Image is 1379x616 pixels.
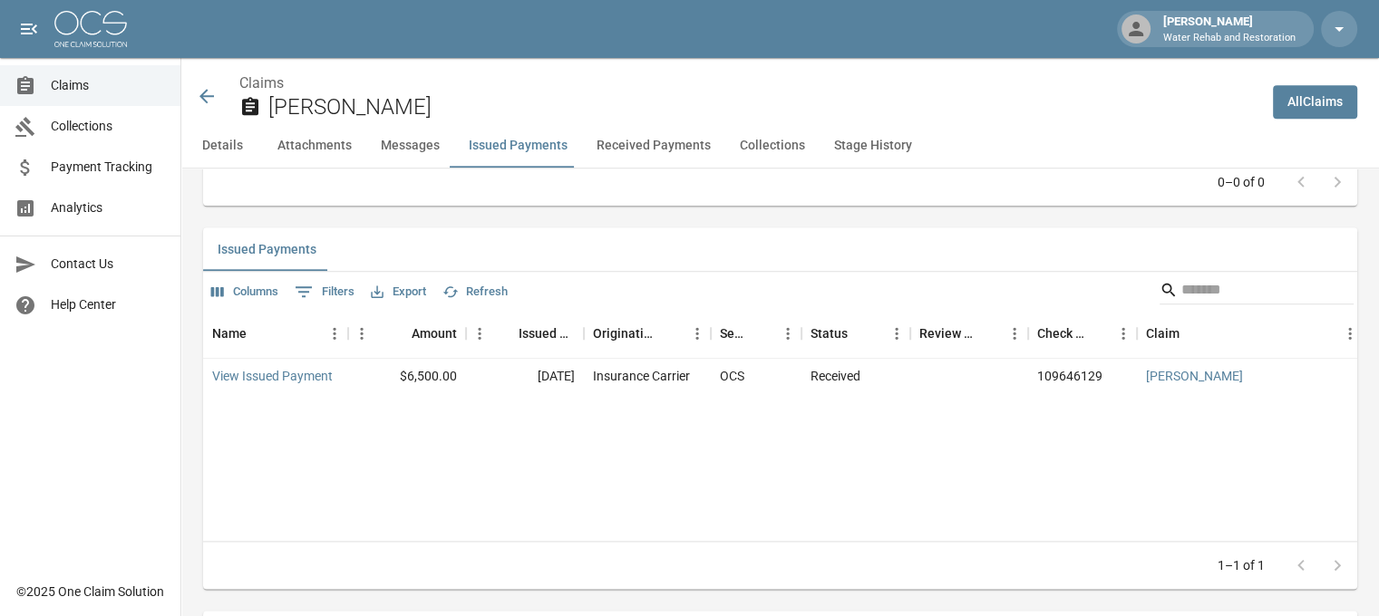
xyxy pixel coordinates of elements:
button: Sort [386,321,412,346]
button: Menu [466,320,493,347]
span: Claims [51,76,166,95]
button: Issued Payments [454,124,582,168]
button: Sort [749,321,774,346]
span: Contact Us [51,255,166,274]
button: Refresh [438,278,512,306]
a: AllClaims [1273,85,1357,119]
p: 1–1 of 1 [1218,556,1265,574]
img: ocs-logo-white-transparent.png [54,11,127,47]
button: Sort [1084,321,1110,346]
div: Status [801,308,910,359]
button: Select columns [207,278,283,306]
div: Check Number [1028,308,1137,359]
button: Menu [1336,320,1364,347]
div: $6,500.00 [348,359,466,393]
button: Attachments [263,124,366,168]
div: [PERSON_NAME] [1156,13,1303,45]
button: Received Payments [582,124,725,168]
div: Review Status [919,308,976,359]
span: Payment Tracking [51,158,166,177]
button: Menu [1110,320,1137,347]
button: Menu [774,320,801,347]
div: Claim [1146,308,1180,359]
div: Issued Date [519,308,575,359]
div: © 2025 One Claim Solution [16,582,164,601]
p: 0–0 of 0 [1218,173,1265,191]
span: Analytics [51,198,166,217]
a: Claims [239,74,284,91]
div: Insurance Carrier [593,367,690,385]
div: related-list tabs [203,227,1357,271]
div: Originating From [593,308,658,359]
div: Amount [348,308,466,359]
div: anchor tabs [181,124,1379,168]
button: Show filters [290,277,359,306]
button: Details [181,124,263,168]
button: Menu [1001,320,1028,347]
button: Sort [247,321,272,346]
div: Check Number [1037,308,1084,359]
button: Sort [976,321,1001,346]
div: Amount [412,308,457,359]
button: Export [366,278,431,306]
div: Claim [1137,308,1364,359]
div: Received [811,367,860,385]
div: 109646129 [1037,367,1102,385]
button: Collections [725,124,820,168]
div: Search [1160,275,1354,308]
button: Messages [366,124,454,168]
button: Sort [848,321,873,346]
div: Status [811,308,848,359]
div: Review Status [910,308,1028,359]
div: Originating From [584,308,711,359]
div: Name [212,308,247,359]
a: [PERSON_NAME] [1146,367,1243,385]
a: View Issued Payment [212,367,333,385]
button: Sort [493,321,519,346]
div: Sent To [711,308,801,359]
span: Collections [51,117,166,136]
div: Name [203,308,348,359]
button: Issued Payments [203,227,331,271]
h2: [PERSON_NAME] [268,94,1258,120]
button: Menu [348,320,375,347]
button: Sort [658,321,684,346]
button: Menu [684,320,711,347]
span: Help Center [51,295,166,314]
div: Sent To [720,308,749,359]
button: Stage History [820,124,927,168]
div: [DATE] [466,359,584,393]
div: Issued Date [466,308,584,359]
button: Menu [321,320,348,347]
button: open drawer [11,11,47,47]
button: Menu [883,320,910,347]
nav: breadcrumb [239,72,1258,94]
button: Sort [1180,321,1205,346]
div: OCS [720,367,744,385]
p: Water Rehab and Restoration [1163,31,1296,46]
